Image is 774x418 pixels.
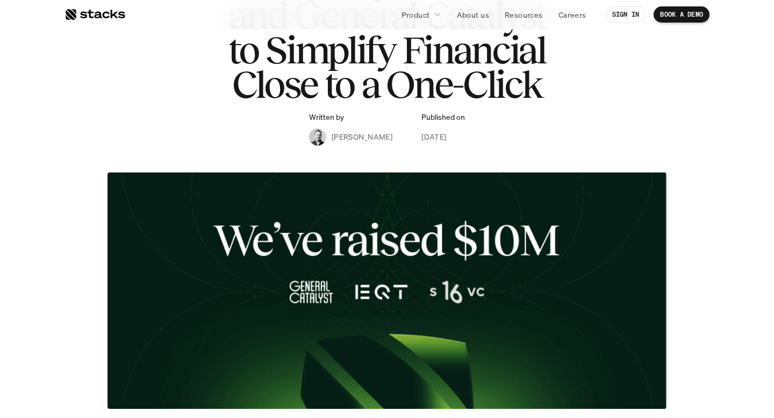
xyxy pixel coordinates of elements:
a: Privacy Policy [127,205,174,212]
a: Careers [552,5,593,24]
a: About us [450,5,496,24]
p: About us [457,9,489,20]
p: Resources [505,9,543,20]
p: [PERSON_NAME] [332,131,392,142]
a: Resources [498,5,549,24]
p: Published on [421,113,465,122]
p: SIGN IN [612,11,640,18]
a: BOOK A DEMO [654,6,709,23]
img: Albert [309,128,326,146]
p: Product [402,9,430,20]
p: BOOK A DEMO [660,11,703,18]
a: SIGN IN [606,6,646,23]
p: Written by [309,113,344,122]
p: Careers [558,9,586,20]
p: [DATE] [421,131,447,142]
